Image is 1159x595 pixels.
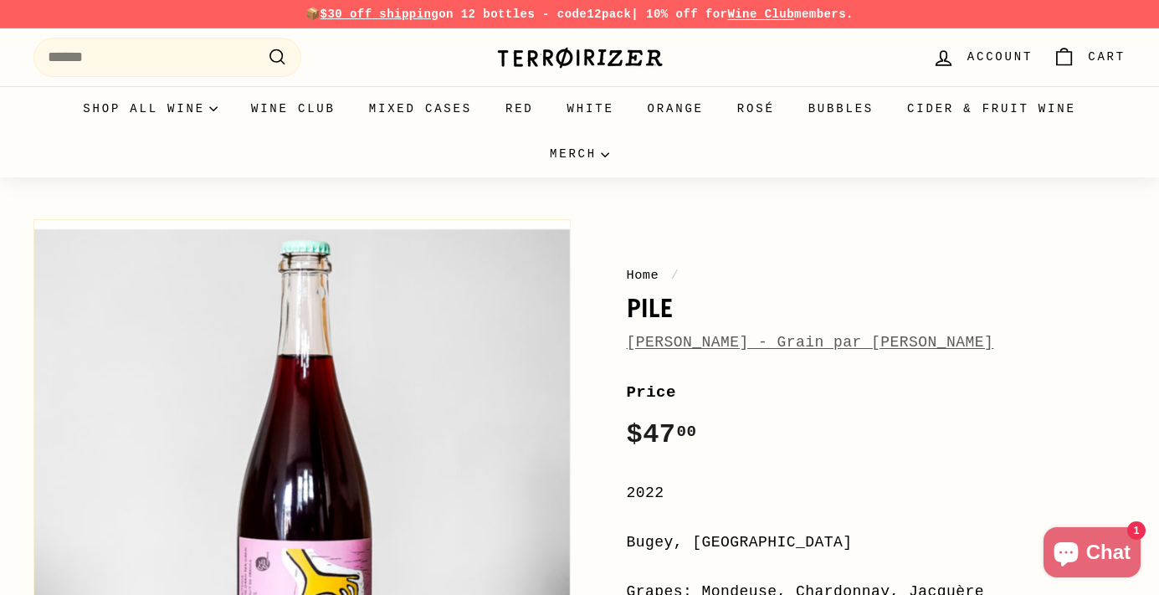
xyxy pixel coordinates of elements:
summary: Shop all wine [66,86,234,131]
sup: 00 [676,423,696,441]
a: Home [627,268,659,283]
nav: breadcrumbs [627,265,1126,285]
span: $47 [627,419,697,450]
span: Cart [1088,48,1126,66]
span: $30 off shipping [321,8,439,21]
p: 📦 on 12 bottles - code | 10% off for members. [33,5,1126,23]
a: Mixed Cases [352,86,489,131]
summary: Merch [533,131,626,177]
a: Cart [1043,33,1136,82]
inbox-online-store-chat: Shopify online store chat [1038,527,1146,582]
span: Account [967,48,1033,66]
div: 2022 [627,481,1126,505]
a: Account [922,33,1043,82]
div: Bugey, [GEOGRAPHIC_DATA] [627,531,1126,555]
a: Rosé [721,86,792,131]
a: Orange [631,86,721,131]
a: [PERSON_NAME] - Grain par [PERSON_NAME] [627,334,994,351]
a: White [551,86,631,131]
a: Red [489,86,551,131]
a: Bubbles [792,86,890,131]
a: Cider & Fruit Wine [890,86,1093,131]
a: Wine Club [234,86,352,131]
a: Wine Club [727,8,794,21]
label: Price [627,380,1126,405]
h1: Pile [627,294,1126,322]
strong: 12pack [587,8,631,21]
span: / [667,268,684,283]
